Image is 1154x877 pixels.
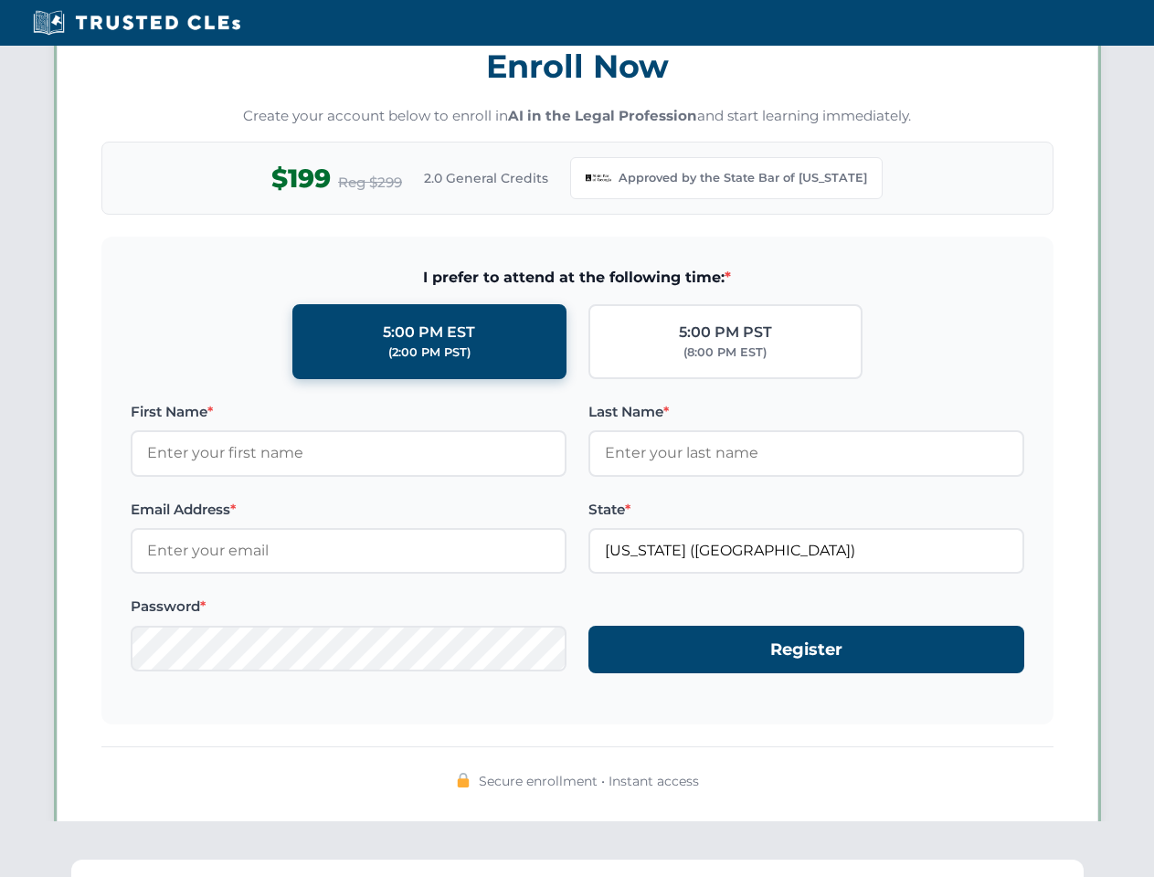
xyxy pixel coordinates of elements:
[271,158,331,199] span: $199
[131,266,1024,290] span: I prefer to attend at the following time:
[683,343,767,362] div: (8:00 PM EST)
[588,430,1024,476] input: Enter your last name
[101,106,1053,127] p: Create your account below to enroll in and start learning immediately.
[588,626,1024,674] button: Register
[456,773,471,787] img: 🔒
[131,401,566,423] label: First Name
[388,343,471,362] div: (2:00 PM PST)
[508,107,697,124] strong: AI in the Legal Profession
[679,321,772,344] div: 5:00 PM PST
[588,401,1024,423] label: Last Name
[27,9,246,37] img: Trusted CLEs
[131,430,566,476] input: Enter your first name
[424,168,548,188] span: 2.0 General Credits
[131,499,566,521] label: Email Address
[131,596,566,618] label: Password
[588,528,1024,574] input: Georgia (GA)
[383,321,475,344] div: 5:00 PM EST
[588,499,1024,521] label: State
[619,169,867,187] span: Approved by the State Bar of [US_STATE]
[131,528,566,574] input: Enter your email
[338,172,402,194] span: Reg $299
[101,37,1053,95] h3: Enroll Now
[586,165,611,191] img: Georgia Bar
[479,771,699,791] span: Secure enrollment • Instant access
